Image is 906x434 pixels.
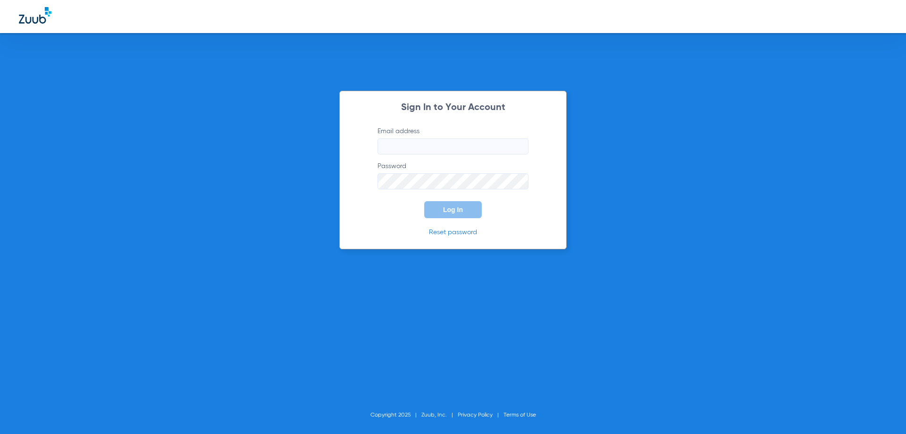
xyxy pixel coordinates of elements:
a: Reset password [429,229,477,236]
a: Terms of Use [503,412,536,418]
h2: Sign In to Your Account [363,103,543,112]
span: Log In [443,206,463,213]
li: Copyright 2025 [370,410,421,420]
input: Password [377,173,528,189]
label: Password [377,162,528,189]
button: Log In [424,201,482,218]
a: Privacy Policy [458,412,493,418]
img: Zuub Logo [19,7,51,24]
input: Email address [377,138,528,154]
label: Email address [377,127,528,154]
li: Zuub, Inc. [421,410,458,420]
